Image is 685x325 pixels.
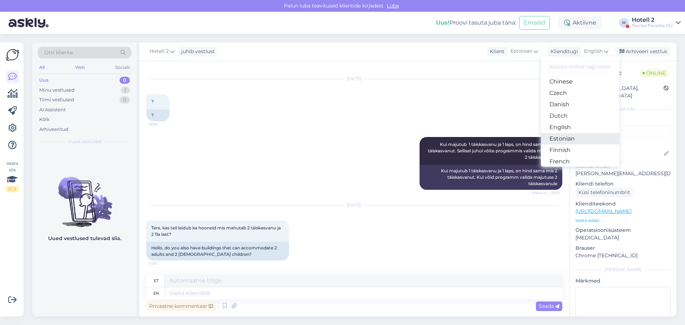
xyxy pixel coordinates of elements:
span: 11:05 [148,261,175,266]
div: en [153,287,159,299]
div: Kui majutub 1 täiskasvanu ja 1 laps, on hind sama mis 2 täiskasvanut. Kui võid programm valida ma... [420,165,562,190]
span: Kui majutub 1 täiskasvanu ja 1 laps, on hind sama mis 2 täiskasvanut. Sellisel juhul võite progra... [428,142,558,160]
div: Tiimi vestlused [39,96,74,103]
a: French [541,156,619,167]
div: 0 [120,96,130,103]
div: Kliendi info [575,106,671,112]
a: Hotell 2Tervise Paradiis OÜ [632,17,681,29]
div: [DATE] [146,202,562,208]
div: Hotell 2 [632,17,673,23]
p: Operatsioonisüsteem [575,227,671,234]
div: Arhiveeri vestlus [615,47,670,56]
p: Kliendi telefon [575,180,671,188]
p: Märkmed [575,277,671,285]
span: English [584,47,603,55]
p: [PERSON_NAME][EMAIL_ADDRESS][DOMAIN_NAME] [575,170,671,177]
div: All [38,63,46,72]
a: [URL][DOMAIN_NAME] [575,208,631,214]
span: Hotell 2 [533,131,560,137]
p: Kliendi tag'id [575,117,671,124]
div: juhib vestlust [178,48,215,55]
div: [GEOGRAPHIC_DATA], [GEOGRAPHIC_DATA] [578,85,664,100]
a: Estonian [541,133,619,144]
span: Online [640,69,669,77]
span: 18:08 [148,122,175,127]
p: Kliendi email [575,162,671,170]
b: Uus! [436,19,450,26]
div: [PERSON_NAME] [575,266,671,273]
div: Hello, do you also have buildings that can accommodate 2 adults and 2 [DEMOGRAPHIC_DATA] children? [146,242,289,260]
span: Tere, kas teil leidub ka hooneid mis mahutab 2 täiskasvanu ja 2 11a last? [151,225,282,237]
div: H [619,18,629,28]
span: ? [151,99,154,104]
div: 0 [120,77,130,84]
a: Finnish [541,144,619,156]
button: Emailid [519,16,550,30]
div: [DATE] [146,76,562,82]
div: Vaata siia [6,160,19,192]
div: et [154,275,158,287]
p: Vaata edasi ... [575,217,671,224]
img: Askly Logo [6,48,19,62]
img: No chats [32,164,137,228]
span: Hotell 2 [149,47,169,55]
input: Kirjuta, millist tag'i otsid [547,61,614,72]
div: Küsi telefoninumbrit [575,188,633,197]
a: Dutch [541,110,619,122]
span: Otsi kliente [44,49,73,56]
span: Saada [539,303,559,309]
div: Socials [114,63,131,72]
div: ? [146,109,169,121]
div: 1 [121,87,130,94]
p: [MEDICAL_DATA] [575,234,671,242]
p: Kliendi nimi [575,139,671,147]
a: Danish [541,99,619,110]
span: Nähtud ✓ 18:20 [532,190,560,195]
a: Chinese [541,76,619,87]
input: Lisa tag [575,126,671,136]
div: AI Assistent [39,106,66,113]
span: Estonian [511,47,532,55]
p: Brauser [575,244,671,252]
p: Chrome [TECHNICAL_ID] [575,252,671,259]
div: Klienditugi [548,48,578,55]
div: Klient [487,48,504,55]
div: Arhiveeritud [39,126,68,133]
span: Luba [385,2,401,9]
div: Web [74,63,86,72]
a: English [541,122,619,133]
div: 0 / 3 [6,186,19,192]
div: Aktiivne [558,16,602,29]
input: Lisa nimi [576,150,663,158]
div: Minu vestlused [39,87,75,94]
p: Klienditeekond [575,200,671,208]
span: Uued vestlused [68,138,101,145]
div: Tervise Paradiis OÜ [632,23,673,29]
div: Kõik [39,116,50,123]
div: Proovi tasuta juba täna: [436,19,516,27]
a: Czech [541,87,619,99]
div: Privaatne kommentaar [146,301,216,311]
div: Uus [39,77,49,84]
p: Uued vestlused tulevad siia. [48,235,121,242]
